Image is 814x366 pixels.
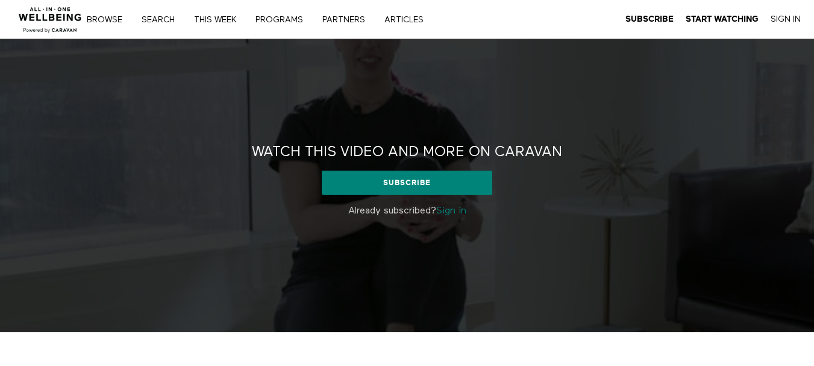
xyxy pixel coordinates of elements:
a: Sign in [436,206,466,216]
p: Already subscribed? [230,204,585,218]
a: Sign In [771,14,801,25]
a: Browse [83,16,135,24]
a: PROGRAMS [251,16,316,24]
a: Subscribe [625,14,674,25]
a: Subscribe [322,171,492,195]
a: ARTICLES [380,16,436,24]
nav: Primary [95,13,448,25]
a: Start Watching [686,14,759,25]
a: Search [137,16,187,24]
a: PARTNERS [318,16,378,24]
strong: Start Watching [686,14,759,24]
a: THIS WEEK [190,16,249,24]
h2: Watch this video and more on CARAVAN [252,143,562,162]
strong: Subscribe [625,14,674,24]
